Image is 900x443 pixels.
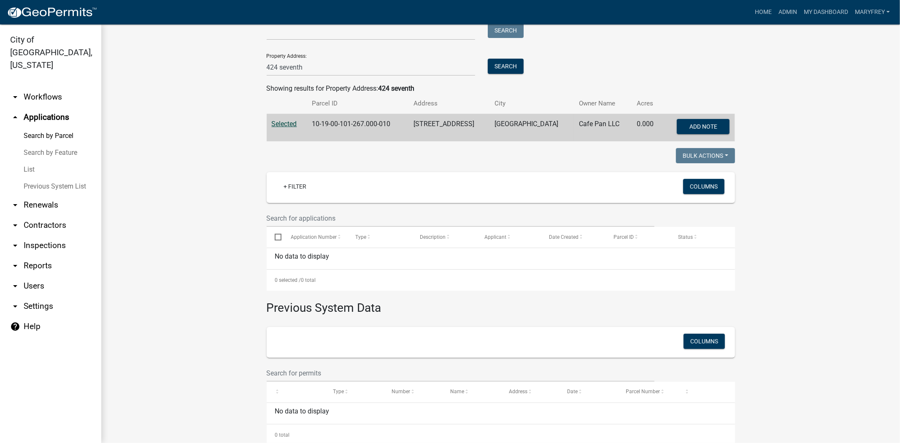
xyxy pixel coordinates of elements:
[277,179,313,194] a: + Filter
[267,403,735,424] div: No data to display
[614,234,634,240] span: Parcel ID
[267,365,655,382] input: Search for permits
[10,281,20,291] i: arrow_drop_down
[488,59,524,74] button: Search
[632,94,663,113] th: Acres
[10,200,20,210] i: arrow_drop_down
[384,382,442,402] datatable-header-cell: Number
[800,4,851,20] a: My Dashboard
[272,120,297,128] a: Selected
[267,210,655,227] input: Search for applications
[267,84,735,94] div: Showing results for Property Address:
[291,234,337,240] span: Application Number
[541,227,605,247] datatable-header-cell: Date Created
[559,382,618,402] datatable-header-cell: Date
[275,277,301,283] span: 0 selected /
[683,179,724,194] button: Columns
[626,389,660,394] span: Parcel Number
[450,389,464,394] span: Name
[605,227,670,247] datatable-header-cell: Parcel ID
[408,114,489,142] td: [STREET_ADDRESS]
[567,389,578,394] span: Date
[676,148,735,163] button: Bulk Actions
[267,248,735,269] div: No data to display
[501,382,559,402] datatable-header-cell: Address
[10,240,20,251] i: arrow_drop_down
[392,389,410,394] span: Number
[751,4,775,20] a: Home
[489,114,574,142] td: [GEOGRAPHIC_DATA]
[420,234,446,240] span: Description
[347,227,412,247] datatable-header-cell: Type
[412,227,476,247] datatable-header-cell: Description
[442,382,501,402] datatable-header-cell: Name
[10,220,20,230] i: arrow_drop_down
[684,334,725,349] button: Columns
[378,84,415,92] strong: 424 seventh
[10,261,20,271] i: arrow_drop_down
[283,227,347,247] datatable-header-cell: Application Number
[10,92,20,102] i: arrow_drop_down
[10,112,20,122] i: arrow_drop_up
[549,234,578,240] span: Date Created
[267,291,735,317] h3: Previous System Data
[325,382,384,402] datatable-header-cell: Type
[678,234,693,240] span: Status
[574,114,632,142] td: Cafe Pan LLC
[509,389,527,394] span: Address
[10,301,20,311] i: arrow_drop_down
[689,123,717,130] span: Add Note
[333,389,344,394] span: Type
[484,234,506,240] span: Applicant
[670,227,735,247] datatable-header-cell: Status
[476,227,541,247] datatable-header-cell: Applicant
[775,4,800,20] a: Admin
[632,114,663,142] td: 0.000
[618,382,676,402] datatable-header-cell: Parcel Number
[307,114,408,142] td: 10-19-00-101-267.000-010
[267,227,283,247] datatable-header-cell: Select
[489,94,574,113] th: City
[267,270,735,291] div: 0 total
[488,23,524,38] button: Search
[307,94,408,113] th: Parcel ID
[10,321,20,332] i: help
[355,234,366,240] span: Type
[677,119,730,134] button: Add Note
[408,94,489,113] th: Address
[851,4,893,20] a: MaryFrey
[574,94,632,113] th: Owner Name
